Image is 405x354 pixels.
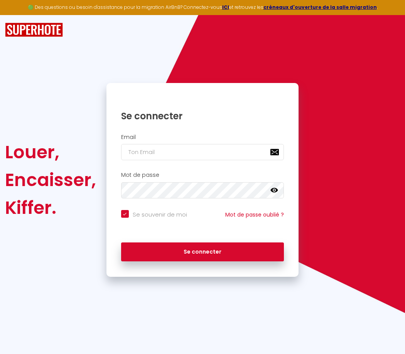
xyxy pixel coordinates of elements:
input: Ton Email [121,144,284,160]
a: Mot de passe oublié ? [225,211,284,218]
div: Louer, [5,138,96,166]
h2: Mot de passe [121,172,284,178]
a: créneaux d'ouverture de la salle migration [263,4,377,10]
button: Se connecter [121,242,284,262]
div: Encaisser, [5,166,96,194]
a: ICI [222,4,229,10]
h2: Email [121,134,284,141]
img: SuperHote logo [5,23,63,37]
div: Kiffer. [5,194,96,222]
h1: Se connecter [121,110,284,122]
